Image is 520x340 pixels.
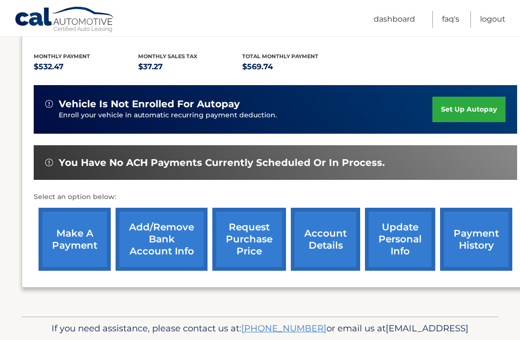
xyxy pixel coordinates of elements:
[59,98,240,110] span: vehicle is not enrolled for autopay
[34,53,90,60] span: Monthly Payment
[241,323,326,334] a: [PHONE_NUMBER]
[365,208,435,271] a: update personal info
[291,208,360,271] a: account details
[116,208,208,271] a: Add/Remove bank account info
[45,159,53,166] img: alert-white.svg
[442,11,459,28] a: FAQ's
[14,6,116,34] a: Cal Automotive
[34,60,138,74] p: $532.47
[242,60,347,74] p: $569.74
[59,157,385,169] span: You have no ACH payments currently scheduled or in process.
[242,53,318,60] span: Total Monthly Payment
[34,191,517,203] p: Select an option below:
[480,11,506,28] a: Logout
[374,11,415,28] a: Dashboard
[45,100,53,108] img: alert-white.svg
[39,208,111,271] a: make a payment
[59,110,432,121] p: Enroll your vehicle in automatic recurring payment deduction.
[432,97,506,122] a: set up autopay
[212,208,286,271] a: request purchase price
[440,208,512,271] a: payment history
[138,60,243,74] p: $37.27
[138,53,197,60] span: Monthly sales Tax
